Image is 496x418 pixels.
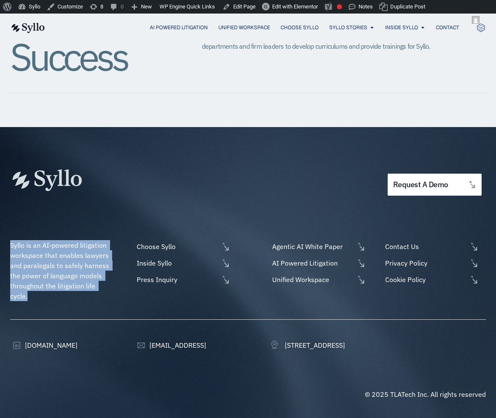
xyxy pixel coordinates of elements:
div: Focus keyphrase not set [337,4,342,9]
a: Choose Syllo [135,241,230,252]
span: Edit with Elementor [272,3,318,10]
span: request a demo [393,181,448,189]
span: Contact Us [383,241,468,252]
a: Privacy Policy [383,258,488,268]
a: Unified Workspace [270,274,366,285]
div: Menu Toggle [62,24,459,32]
span: Privacy Policy [383,258,468,268]
span: Choose Syllo [135,241,219,252]
a: Agentic AI White Paper [270,241,366,252]
img: syllo [10,23,45,33]
a: [STREET_ADDRESS] [270,340,345,350]
a: Howdy, [408,14,483,27]
a: Contact Us [383,241,488,252]
span: Inside Syllo [135,258,219,268]
a: Choose Syllo [281,24,319,31]
a: [DOMAIN_NAME] [10,340,77,350]
a: request a demo [388,174,482,196]
a: Cookie Policy [383,274,488,285]
span: AI Powered Litigation [270,258,355,268]
span: [EMAIL_ADDRESS] [147,340,206,350]
a: Unified Workspace [218,24,270,31]
nav: Menu [62,24,459,32]
a: Contact [436,24,459,31]
a: Press Inquiry [135,274,230,285]
a: Inside Syllo [135,258,230,268]
span: [PERSON_NAME] [429,17,469,23]
span: Syllo is an AI-powered litigation workspace that enables lawyers and paralegals to safely harness... [10,241,111,300]
a: [EMAIL_ADDRESS] [135,340,206,350]
span: © 2025 TLATech Inc. All rights reserved [365,390,486,399]
a: Syllo Stories [329,24,367,31]
span: [DOMAIN_NAME] [23,340,77,350]
a: Inside Syllo [385,24,418,31]
span: Unified Workspace [270,274,355,285]
a: AI Powered Litigation [270,258,366,268]
a: AI Powered Litigation [150,24,208,31]
span: [STREET_ADDRESS] [283,340,345,350]
span: Press Inquiry [135,274,219,285]
span: Cookie Policy [383,274,468,285]
span: Agentic AI White Paper [270,241,355,252]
